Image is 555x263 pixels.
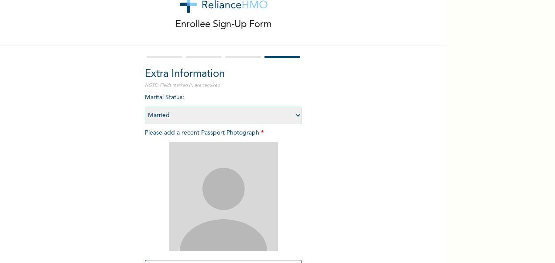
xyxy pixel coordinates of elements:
[169,142,278,251] img: Crop
[175,17,272,32] p: Enrollee Sign-Up Form
[145,82,302,89] p: NOTE: Fields marked (*) are required
[145,66,302,82] h2: Extra Information
[145,94,302,118] span: Marital Status :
